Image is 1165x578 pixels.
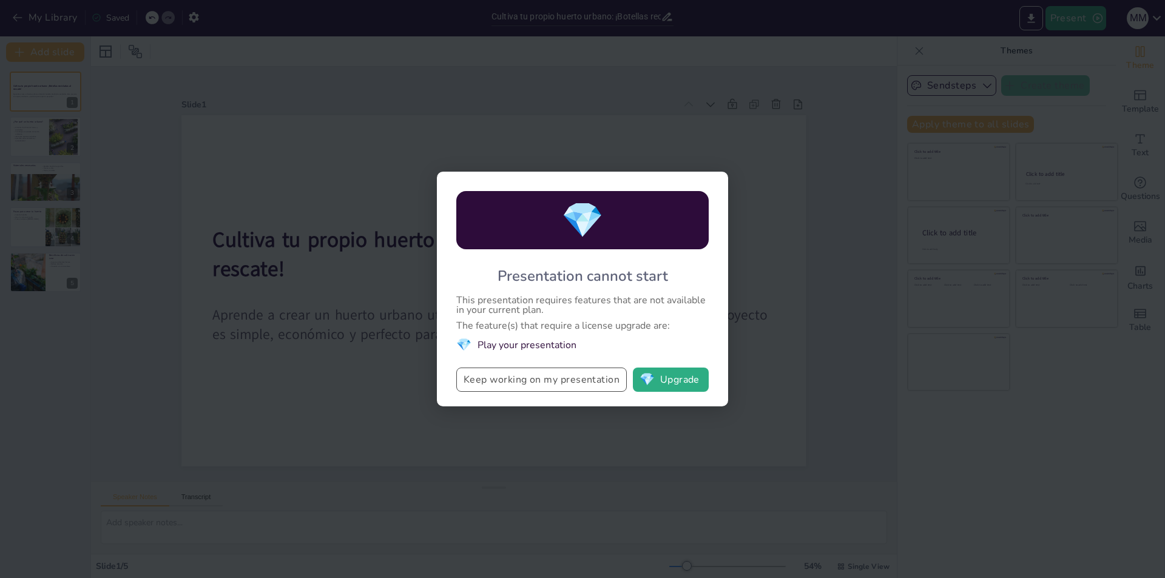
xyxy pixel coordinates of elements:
span: diamond [561,197,604,244]
button: diamondUpgrade [633,368,709,392]
div: This presentation requires features that are not available in your current plan. [456,295,709,315]
div: The feature(s) that require a license upgrade are: [456,321,709,331]
span: diamond [456,337,471,353]
span: diamond [640,374,655,386]
div: Presentation cannot start [498,266,668,286]
li: Play your presentation [456,337,709,353]
button: Keep working on my presentation [456,368,627,392]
